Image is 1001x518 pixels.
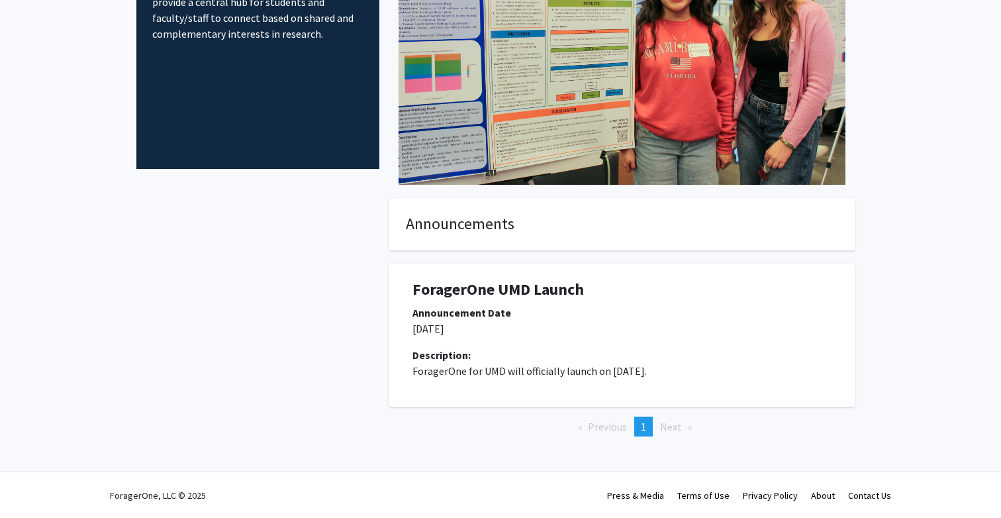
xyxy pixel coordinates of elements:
a: About [811,490,835,501]
h4: Announcements [406,215,838,234]
a: Press & Media [607,490,664,501]
a: Contact Us [848,490,891,501]
a: Terms of Use [677,490,730,501]
h1: ForagerOne UMD Launch [412,280,832,299]
div: Description: [412,347,832,363]
span: Previous [588,420,627,433]
div: Announcement Date [412,305,832,321]
iframe: Chat [10,458,56,508]
p: ForagerOne for UMD will officially launch on [DATE]. [412,363,832,379]
ul: Pagination [389,417,855,437]
p: [DATE] [412,321,832,337]
span: 1 [641,420,646,433]
span: Next [660,420,682,433]
a: Privacy Policy [743,490,798,501]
